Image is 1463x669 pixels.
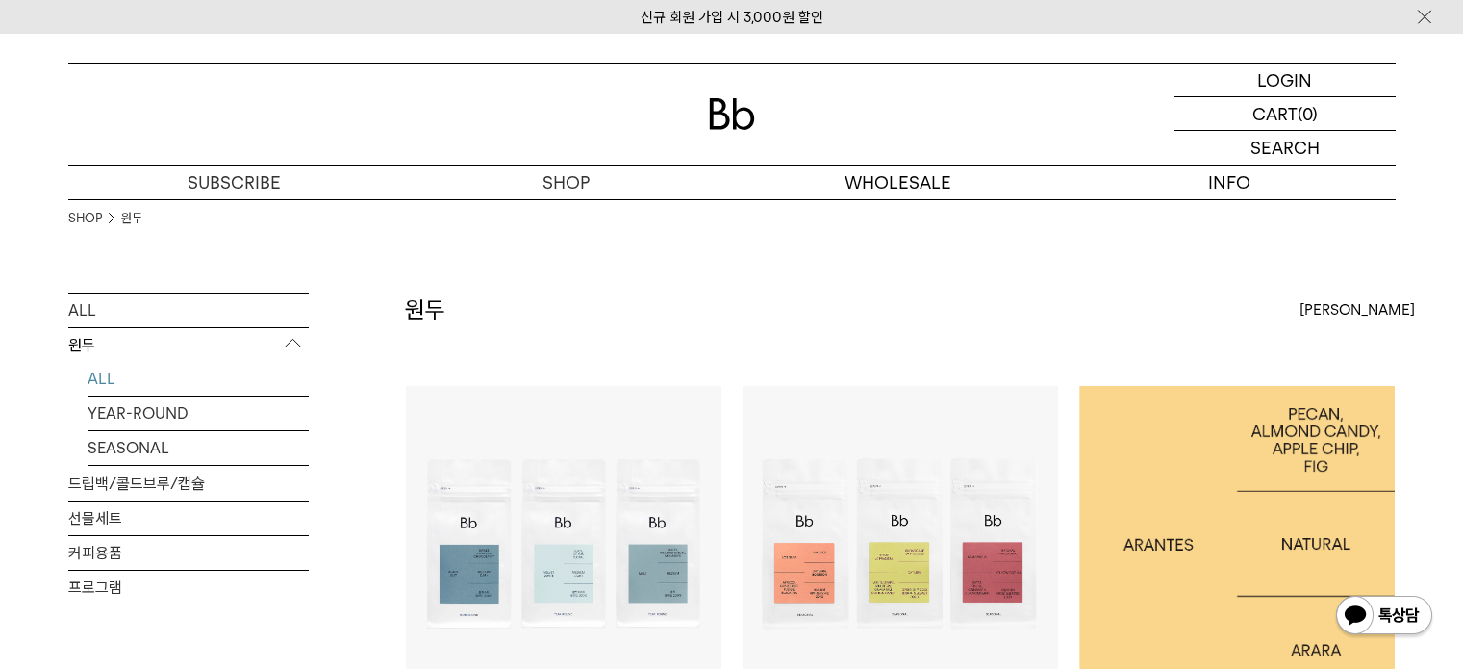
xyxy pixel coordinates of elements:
a: 커피용품 [68,536,309,570]
a: 선물세트 [68,502,309,535]
p: CART [1252,97,1298,130]
a: CART (0) [1174,97,1396,131]
a: 신규 회원 가입 시 3,000원 할인 [641,9,823,26]
a: 드립백/콜드브루/캡슐 [68,467,309,501]
a: 원두 [121,209,142,228]
p: WHOLESALE [732,166,1064,199]
span: [PERSON_NAME] [1299,298,1415,322]
a: SHOP [68,209,102,228]
a: SEASONAL [88,431,309,465]
a: YEAR-ROUND [88,397,309,430]
img: 카카오톡 채널 1:1 채팅 버튼 [1334,594,1434,640]
p: (0) [1298,97,1318,130]
p: INFO [1064,166,1396,199]
p: LOGIN [1257,64,1312,96]
a: SHOP [400,166,732,199]
a: ALL [68,294,309,327]
a: 프로그램 [68,571,309,605]
a: LOGIN [1174,64,1396,97]
img: 로고 [709,98,755,130]
p: 원두 [68,328,309,363]
h2: 원두 [405,294,445,326]
a: ALL [88,362,309,396]
a: SUBSCRIBE [68,166,400,199]
p: SEARCH [1250,131,1320,165]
